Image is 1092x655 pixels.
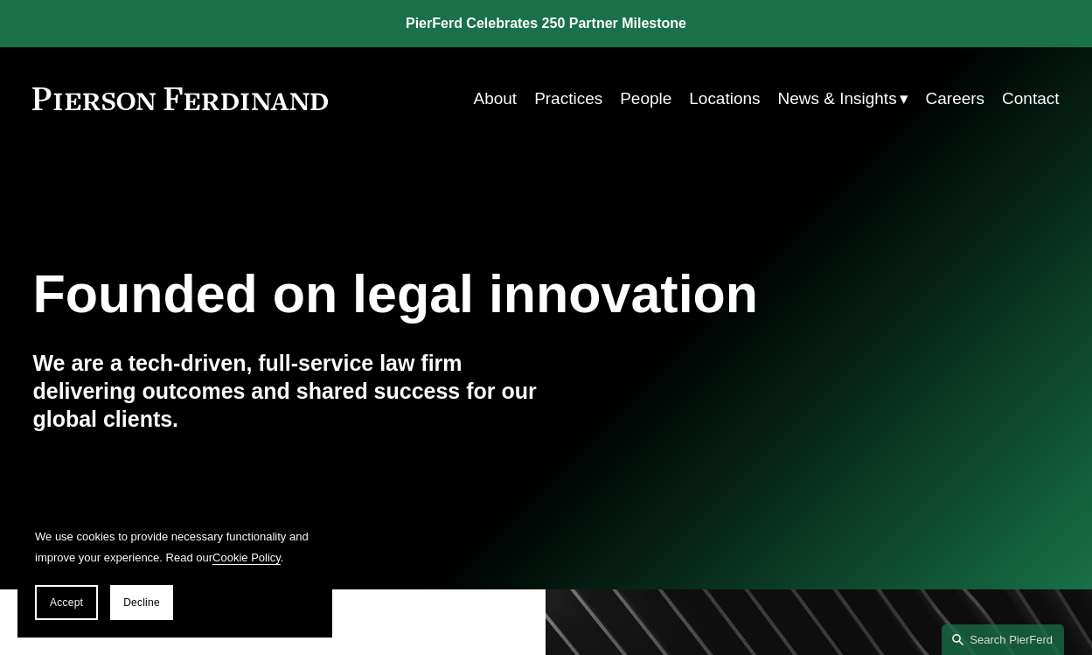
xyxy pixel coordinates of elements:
a: Cookie Policy [212,551,281,564]
span: News & Insights [778,84,897,114]
a: Careers [926,82,985,115]
h1: Founded on legal innovation [32,264,887,325]
a: About [474,82,518,115]
p: We use cookies to provide necessary functionality and improve your experience. Read our . [35,526,315,568]
span: Accept [50,596,83,609]
a: Locations [689,82,760,115]
a: Search this site [942,624,1064,655]
h4: We are a tech-driven, full-service law firm delivering outcomes and shared success for our global... [32,350,546,433]
a: Contact [1002,82,1059,115]
span: Decline [123,596,160,609]
a: Practices [534,82,602,115]
button: Accept [35,585,98,620]
section: Cookie banner [17,509,332,638]
a: People [620,82,671,115]
button: Decline [110,585,173,620]
a: folder dropdown [778,82,908,115]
